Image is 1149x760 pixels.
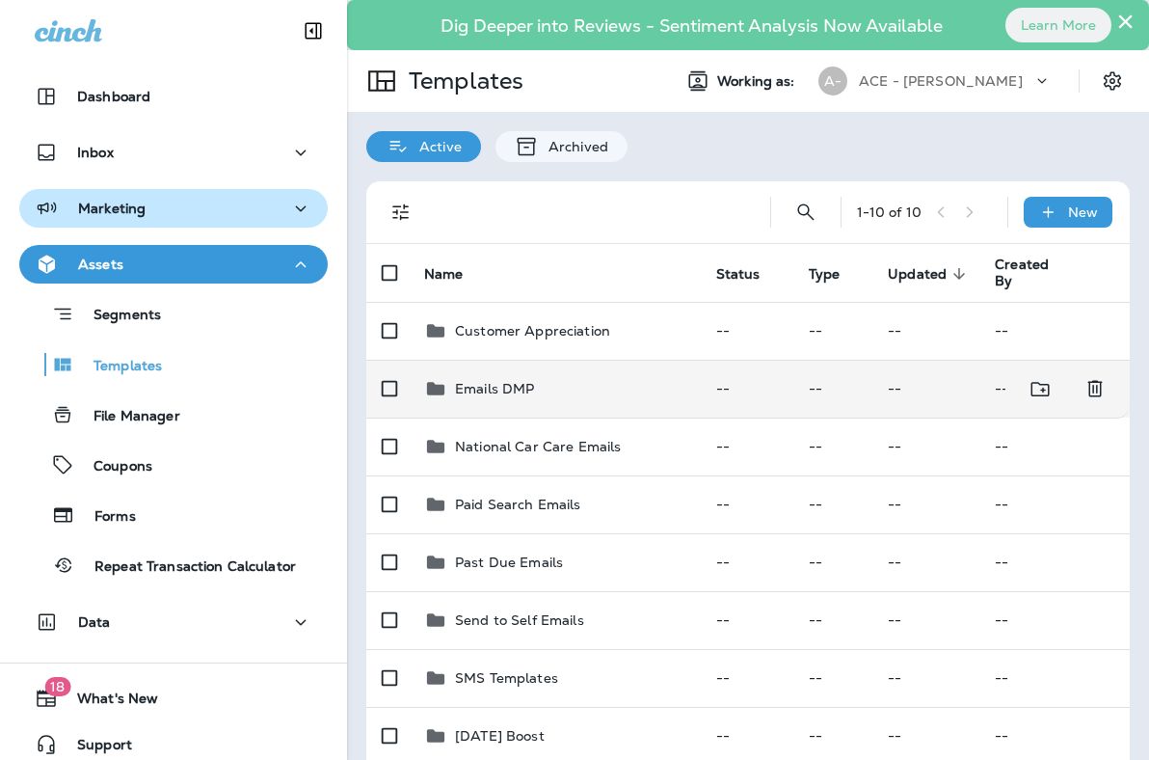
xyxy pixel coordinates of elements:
p: Coupons [74,458,152,476]
td: -- [701,649,793,707]
button: Collapse Sidebar [286,12,340,50]
p: Dashboard [77,89,150,104]
span: Updated [888,265,972,283]
td: -- [872,475,979,533]
td: -- [979,649,1130,707]
button: Templates [19,344,328,385]
td: -- [872,591,979,649]
p: Templates [74,358,162,376]
button: Filters [382,193,420,231]
td: -- [701,302,793,360]
span: Support [58,737,132,760]
p: SMS Templates [455,670,558,686]
p: Assets [78,257,123,272]
td: -- [872,418,979,475]
button: Assets [19,245,328,284]
p: Active [410,139,462,154]
p: Marketing [78,201,146,216]
p: Archived [539,139,608,154]
span: 18 [44,677,70,696]
button: File Manager [19,394,328,435]
td: -- [872,649,979,707]
button: Close [1116,6,1135,37]
span: What's New [58,691,158,714]
p: Forms [75,508,136,527]
span: Status [716,265,786,283]
button: Settings [1095,64,1130,98]
span: Name [424,266,464,283]
p: National Car Care Emails [455,439,621,454]
button: Segments [19,293,328,335]
p: Paid Search Emails [455,497,581,512]
p: File Manager [74,408,180,426]
p: Past Due Emails [455,555,563,570]
span: Created By [995,257,1074,289]
button: Inbox [19,133,328,172]
td: -- [793,591,873,649]
button: Move to folder [1021,369,1060,409]
button: Dashboard [19,77,328,116]
p: Segments [74,307,161,326]
button: Delete [1076,369,1114,409]
td: -- [872,360,979,418]
td: -- [979,591,1130,649]
p: Send to Self Emails [455,612,584,628]
p: Data [78,614,111,630]
td: -- [793,360,873,418]
p: Customer Appreciation [455,323,610,339]
span: Status [716,266,761,283]
td: -- [872,533,979,591]
span: Type [809,266,841,283]
p: Repeat Transaction Calculator [75,558,296,577]
td: -- [872,302,979,360]
button: 18What's New [19,679,328,718]
td: -- [701,360,793,418]
td: -- [701,533,793,591]
button: Learn More [1005,8,1111,42]
span: Type [809,265,866,283]
button: Coupons [19,445,328,485]
td: -- [979,533,1130,591]
p: Dig Deeper into Reviews - Sentiment Analysis Now Available [385,23,999,29]
td: -- [701,591,793,649]
td: -- [793,649,873,707]
p: ACE - [PERSON_NAME] [859,73,1023,89]
p: Emails DMP [455,381,534,396]
td: -- [793,475,873,533]
button: Forms [19,495,328,535]
td: -- [979,360,1082,418]
button: Data [19,603,328,641]
td: -- [793,418,873,475]
span: Updated [888,266,947,283]
td: -- [793,533,873,591]
span: Created By [995,257,1049,289]
span: Name [424,265,489,283]
td: -- [979,475,1130,533]
span: Working as: [717,73,799,90]
td: -- [979,418,1130,475]
div: 1 - 10 of 10 [857,204,922,220]
td: -- [701,418,793,475]
button: Repeat Transaction Calculator [19,545,328,585]
p: New [1068,204,1098,220]
p: [DATE] Boost [455,728,545,744]
p: Inbox [77,145,114,160]
div: A- [818,67,847,95]
button: Marketing [19,189,328,228]
td: -- [701,475,793,533]
button: Search Templates [787,193,825,231]
p: Templates [401,67,523,95]
td: -- [793,302,873,360]
td: -- [979,302,1130,360]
